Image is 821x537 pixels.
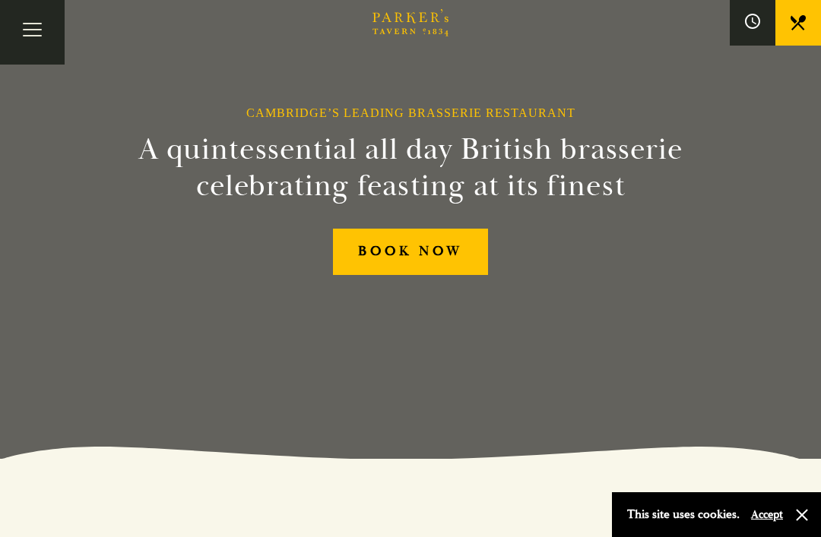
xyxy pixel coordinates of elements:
[627,504,740,526] p: This site uses cookies.
[333,229,488,275] a: BOOK NOW
[794,507,810,523] button: Close and accept
[751,507,783,522] button: Accept
[125,131,696,204] h2: A quintessential all day British brasserie celebrating feasting at its finest
[246,106,575,120] h1: Cambridge’s Leading Brasserie Restaurant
